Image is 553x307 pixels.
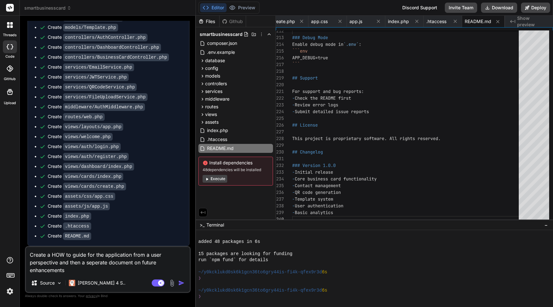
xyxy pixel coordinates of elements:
[292,189,295,195] span: -
[63,73,129,81] code: services/JWTService.php
[445,3,477,13] button: Invite Team
[295,176,377,182] span: Core business card functionality
[5,54,14,59] label: code
[168,279,176,287] img: attachment
[63,133,113,141] code: views/welcome.php
[4,76,16,82] label: GitHub
[276,41,284,48] div: 214
[48,163,134,170] div: Create
[292,109,295,114] span: -
[24,5,71,11] span: smartbusinesscard
[198,287,322,294] span: ~/y0kcklukd0sk6k1gcn36to6gry44is-fi4k-qfex9r3d
[295,109,369,114] span: Submit detailed issue reports
[69,280,75,286] img: Claude 4 Sonnet
[48,64,134,71] div: Create
[276,108,284,115] div: 224
[276,142,284,149] div: 229
[63,93,148,101] code: services/FileUploadService.php
[198,251,293,257] span: 15 packages are looking for funding
[48,143,121,150] div: Create
[48,34,148,41] div: Create
[276,48,284,54] div: 215
[276,149,284,155] div: 230
[48,104,145,110] div: Create
[63,103,145,111] code: middleware/AuthMiddleware.php
[420,136,441,141] span: eserved.
[292,176,295,182] span: -
[295,210,333,215] span: Basic analytics
[205,57,225,64] span: database
[276,102,284,108] div: 223
[63,143,121,151] code: views/auth/login.php
[203,167,269,172] span: 48 dependencies will be installed
[57,280,62,286] img: Pick Models
[198,294,201,300] span: ❯
[276,75,284,81] div: 219
[205,80,227,87] span: controllers
[292,41,343,47] span: Enable debug mode in
[63,232,91,240] code: README.md
[63,63,134,71] code: services/EmailService.php
[276,129,284,135] div: 227
[292,62,300,67] span: ```
[63,173,123,180] code: views/cards/index.php
[200,31,243,37] span: smartbusinesscard
[276,203,284,209] div: 238
[295,95,351,101] span: Check the README first
[63,203,110,210] code: assets/js/app.js
[292,35,328,40] span: ### Debug Mode
[292,48,308,54] span: ```env
[349,18,362,25] span: app.js
[48,14,123,21] div: Create
[63,24,118,31] code: models/Template.php
[48,94,148,100] div: Create
[4,286,15,297] img: settings
[295,169,333,175] span: Initial release
[40,280,55,286] p: Source
[205,88,222,95] span: services
[86,294,97,298] span: privacy
[4,100,16,106] label: Upload
[205,111,217,118] span: views
[359,41,361,47] span: :
[205,119,219,125] span: assets
[206,48,236,56] span: .env.example
[292,122,318,128] span: ## License
[48,193,115,200] div: Create
[203,160,269,166] span: Install dependencies
[388,18,409,25] span: index.php
[292,149,323,155] span: ## Changelog
[276,176,284,182] div: 234
[276,196,284,203] div: 237
[206,136,228,143] span: .htaccess
[206,145,234,152] span: README.md
[63,193,115,200] code: assets/css/app.css
[292,136,420,141] span: This project is proprietary software. All rights r
[276,209,284,216] div: 239
[517,15,548,28] span: Show preview
[521,3,550,13] button: Deploy
[227,3,258,12] button: Preview
[292,102,295,108] span: -
[48,183,126,190] div: Create
[198,269,322,275] span: ~/y0kcklukd0sk6k1gcn36to6gry44is-fi4k-qfex9r3d
[543,220,549,230] button: −
[63,123,123,131] code: views/layouts/app.php
[200,222,204,228] span: >_
[63,54,169,61] code: controllers/BusinessCardController.php
[276,88,284,95] div: 221
[63,153,129,161] code: views/auth/register.php
[48,24,118,31] div: Create
[272,18,295,25] span: create.php
[426,18,446,25] span: .htaccess
[343,41,359,47] span: `.env`
[292,203,295,209] span: -
[196,18,219,25] div: Files
[206,222,224,228] span: Terminal
[198,275,201,281] span: ❯
[295,102,338,108] span: Review error logs
[276,122,284,129] div: 226
[48,203,110,210] div: Create
[48,123,123,130] div: Create
[198,257,268,263] span: run `npm fund` for details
